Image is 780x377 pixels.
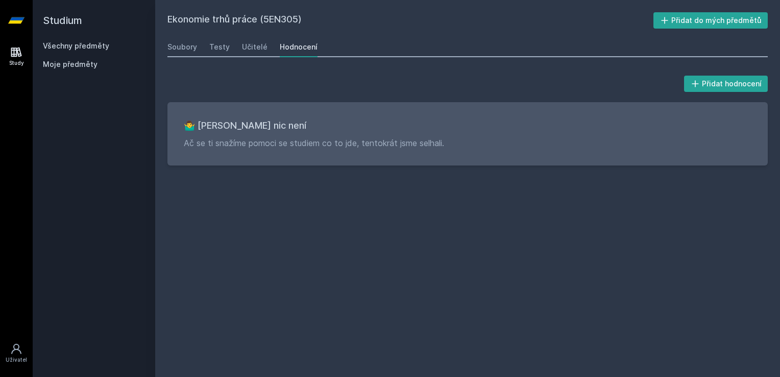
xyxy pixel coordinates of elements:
[167,12,653,29] h2: Ekonomie trhů práce (5EN305)
[167,37,197,57] a: Soubory
[2,41,31,72] a: Study
[9,59,24,67] div: Study
[43,59,97,69] span: Moje předměty
[280,42,318,52] div: Hodnocení
[242,42,267,52] div: Učitelé
[653,12,768,29] button: Přidat do mých předmětů
[184,137,751,149] p: Ač se ti snažíme pomoci se studiem co to jde, tentokrát jsme selhali.
[280,37,318,57] a: Hodnocení
[242,37,267,57] a: Učitelé
[209,37,230,57] a: Testy
[6,356,27,364] div: Uživatel
[43,41,109,50] a: Všechny předměty
[2,338,31,369] a: Uživatel
[209,42,230,52] div: Testy
[184,119,751,133] h3: 🤷‍♂️ [PERSON_NAME] nic není
[167,42,197,52] div: Soubory
[684,76,768,92] button: Přidat hodnocení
